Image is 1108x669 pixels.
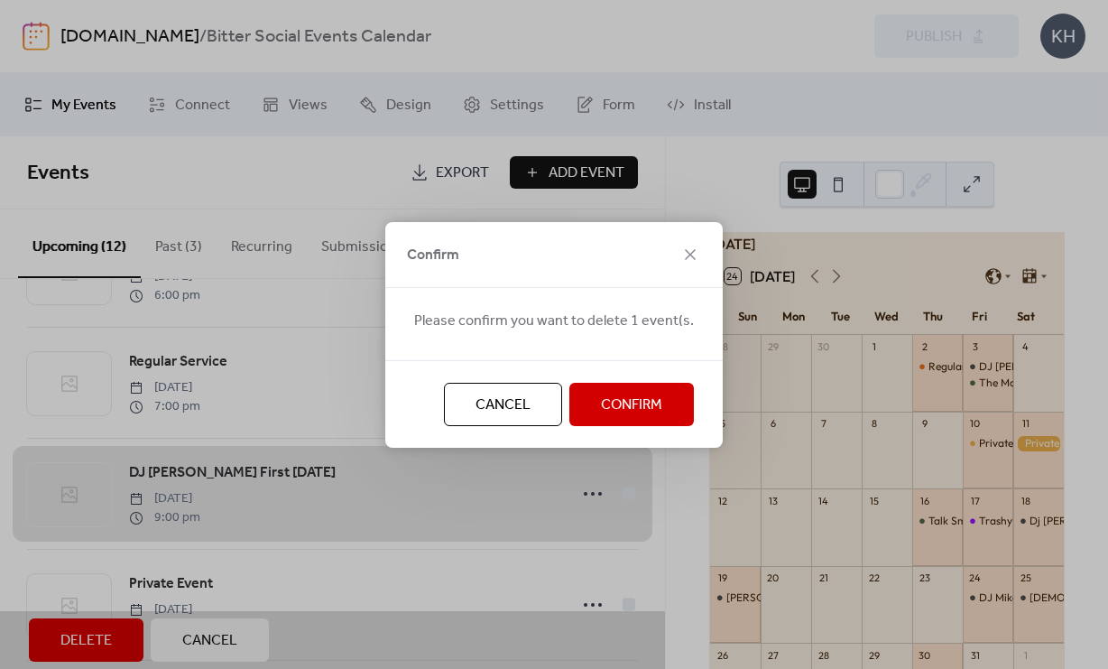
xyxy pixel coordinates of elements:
[476,395,531,416] span: Cancel
[414,311,694,332] span: Please confirm you want to delete 1 event(s.
[569,383,694,426] button: Confirm
[444,383,562,426] button: Cancel
[601,395,662,416] span: Confirm
[407,245,459,266] span: Confirm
